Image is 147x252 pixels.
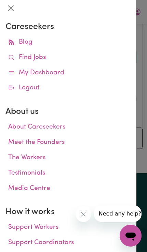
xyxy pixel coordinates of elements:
h2: About us [5,107,131,117]
a: My Dashboard [5,65,131,81]
iframe: Button to launch messaging window [120,225,142,247]
a: Support Coordinators [5,235,131,251]
h2: How it works [5,207,131,217]
a: Find Jobs [5,50,131,65]
a: Media Centre [5,181,131,196]
a: The Workers [5,150,131,166]
h2: Careseekers [5,22,131,32]
a: About Careseekers [5,120,131,135]
iframe: Close message [76,206,91,222]
iframe: Message from company [94,205,142,222]
a: Meet the Founders [5,135,131,150]
a: Logout [5,80,131,96]
a: Support Workers [5,220,131,235]
a: Blog [5,35,131,50]
a: Testimonials [5,166,131,181]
